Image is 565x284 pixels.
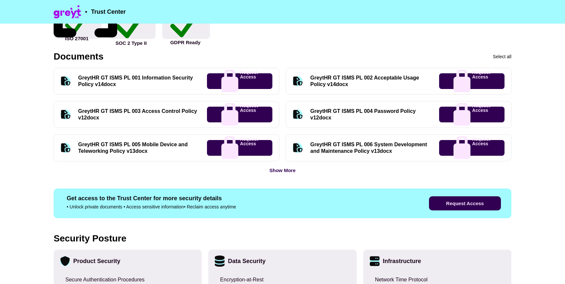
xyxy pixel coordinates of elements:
div: SOC 2 Type II [115,3,148,45]
p: Request Access [472,103,490,126]
div: GreytHR GT ISMS PL 001 Information Security Policy v14docx [78,75,199,88]
div: GreytHR GT ISMS PL 003 Access Control Policy v12docx [78,108,199,121]
div: GreytHR GT ISMS PL 002 Acceptable Usage Policy v14docx [310,75,431,88]
p: Request Access [240,103,258,126]
div: Infrastructure [383,258,421,264]
button: Request Access [429,196,501,210]
div: Product Security [73,258,120,264]
div: GreytHR GT ISMS PL 005 Mobile Device and Teleworking Policy v13docx [78,141,199,154]
div: Encryption-at-Rest [220,276,264,283]
div: GDPR Ready [170,4,202,45]
span: • [85,9,87,15]
p: Request Access [240,137,258,159]
div: Documents [54,52,103,61]
div: GreytHR GT ISMS PL 004 Password Policy v12docx [310,108,431,121]
div: Select all [493,54,511,59]
div: Security Posture [54,234,127,243]
div: GreytHR GT ISMS PL 006 System Development and Maintenance Policy v13docx [310,141,431,154]
p: Request Access [240,70,258,93]
p: • Unlock private documents • Access sensitive information • Reclaim access anytime [67,204,389,209]
div: Secure Authentication Procedures [65,276,145,283]
p: Request Access [472,137,490,159]
div: Network Time Protocol [375,276,428,283]
p: Request Access [472,70,490,93]
div: Show More [269,168,296,173]
div: Data Security [228,258,265,264]
h3: Get access to the Trust Center for more security details [67,195,389,202]
img: Company Banner [54,5,81,18]
span: Trust Center [91,9,126,15]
